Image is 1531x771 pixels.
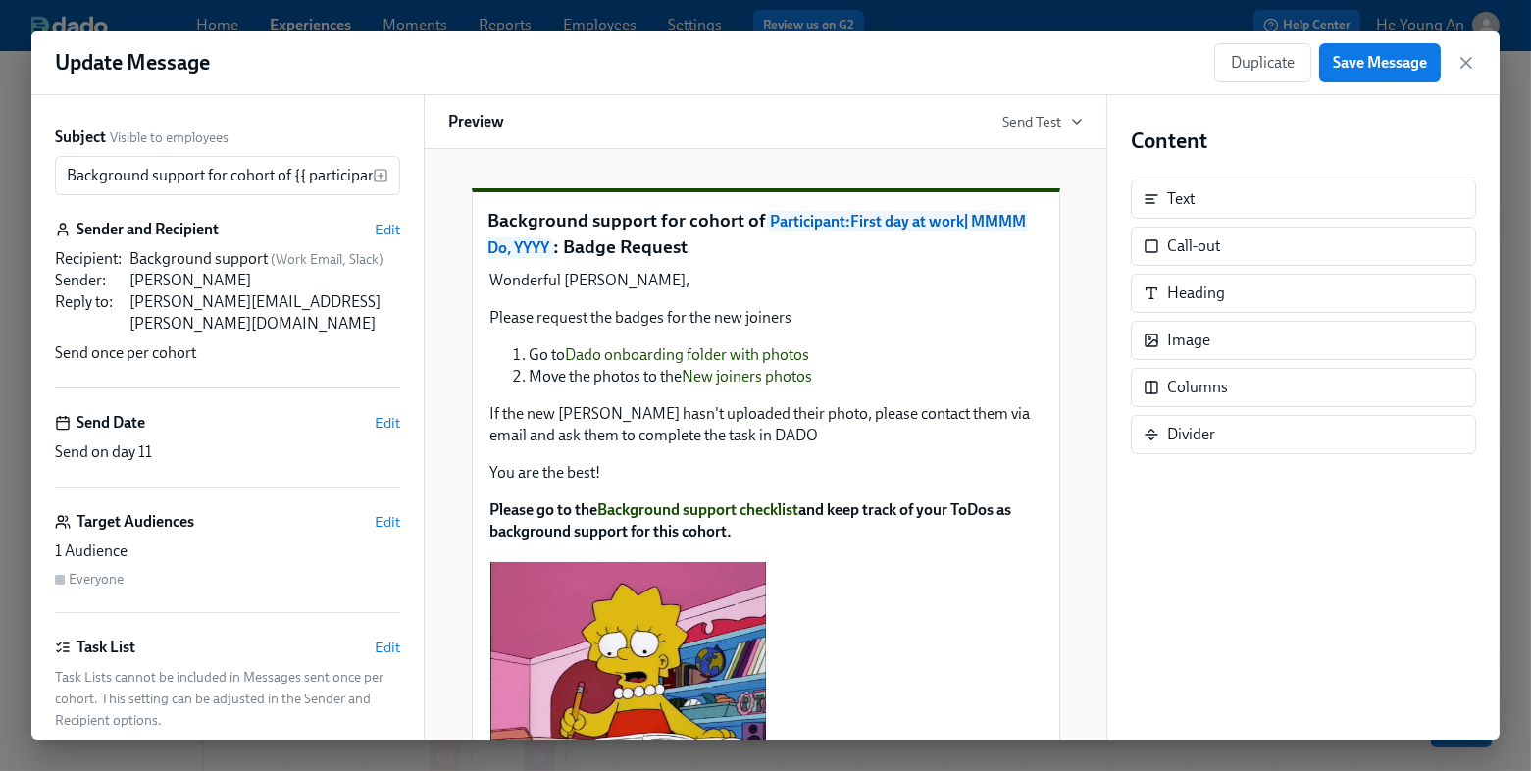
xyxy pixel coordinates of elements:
div: Columns [1131,368,1476,407]
div: 1 Audience [55,540,400,562]
h6: Preview [448,111,504,132]
div: Call-out [1131,227,1476,266]
h6: Task List [77,637,135,658]
div: Image [1167,330,1210,351]
span: Participant : First day at work | MMMM Do, YYYY [488,211,1027,258]
button: Edit [375,638,400,657]
div: Send on day 11 [55,441,400,463]
div: Heading [1167,283,1225,304]
svg: Insert text variable [373,168,388,183]
span: Task Lists cannot be included in Messages sent once per cohort. This setting can be adjusted in t... [55,669,383,729]
h6: Send Date [77,412,145,434]
div: Send once per cohort [55,342,400,364]
div: Task ListEditTask Lists cannot be included in Messages sent once per cohort. This setting can be ... [55,637,400,755]
div: Sender and RecipientEditRecipient:Background support (Work Email, Slack)Sender:[PERSON_NAME]Reply... [55,219,400,388]
h1: Update Message [55,48,210,77]
h6: Sender and Recipient [77,219,219,240]
div: Target AudiencesEdit1 AudienceEveryone [55,511,400,613]
p: Background support for cohort of : Badge Request [488,208,1044,260]
span: Save Message [1333,53,1427,73]
div: Sender : [55,270,122,291]
div: Background support [129,248,400,270]
div: Everyone [69,570,124,589]
span: Visible to employees [110,128,229,147]
div: Recipient : [55,248,122,270]
span: Duplicate [1231,53,1295,73]
h6: Target Audiences [77,511,194,533]
div: [PERSON_NAME][EMAIL_ADDRESS][PERSON_NAME][DOMAIN_NAME] [129,291,400,334]
div: Divider [1167,424,1215,445]
button: Edit [375,512,400,532]
button: Save Message [1319,43,1441,82]
div: Heading [1131,274,1476,313]
div: Wonderful [PERSON_NAME], Please request the badges for the new joiners Go toDado onboarding folde... [488,268,1044,544]
div: [PERSON_NAME] [129,270,400,291]
button: Edit [375,220,400,239]
h4: Content [1131,127,1476,156]
div: Reply to : [55,291,122,334]
div: Text [1131,180,1476,219]
div: Text [1167,188,1195,210]
div: Send DateEditSend on day 11 [55,412,400,488]
div: Call-out [1167,235,1220,257]
button: Send Test [1002,112,1083,131]
span: ( Work Email, Slack ) [271,251,383,268]
div: Image [1131,321,1476,360]
div: Divider [1131,415,1476,454]
div: Columns [1167,377,1228,398]
label: Subject [55,127,106,148]
button: Duplicate [1214,43,1311,82]
button: Edit [375,413,400,433]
